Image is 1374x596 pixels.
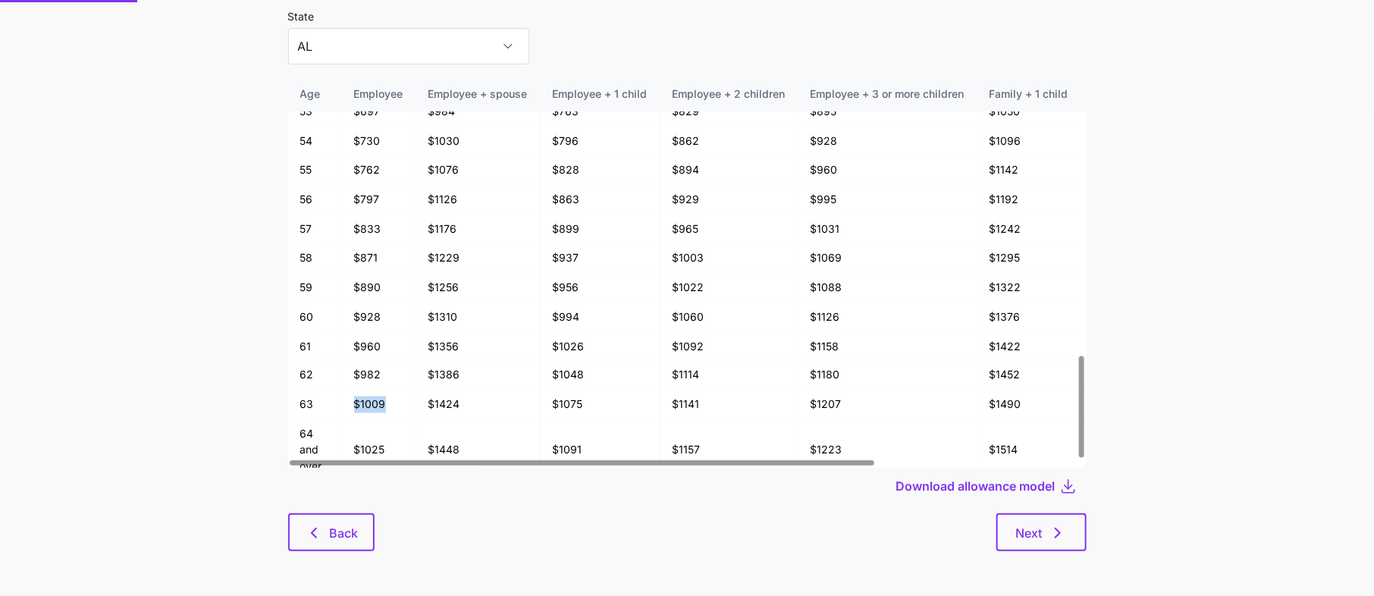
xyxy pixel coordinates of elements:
td: $960 [798,155,977,185]
td: 56 [288,185,342,215]
td: 59 [288,273,342,303]
td: 63 [288,391,342,420]
td: $829 [660,97,798,127]
td: $1142 [977,155,1081,185]
td: $833 [342,215,416,244]
td: $828 [541,155,660,185]
td: $1141 [660,391,798,420]
div: Employee [354,86,403,102]
td: $1030 [416,127,541,156]
td: $1310 [416,303,541,332]
td: $928 [342,303,416,332]
td: $1060 [660,303,798,332]
td: $697 [342,97,416,127]
td: $937 [541,243,660,273]
td: $1295 [977,243,1081,273]
td: $1514 [977,420,1081,482]
td: $1096 [977,127,1081,156]
td: $1422 [977,332,1081,362]
td: 58 [288,243,342,273]
td: $762 [342,155,416,185]
td: $1256 [416,273,541,303]
div: Employee + spouse [428,86,528,102]
td: 62 [288,361,342,391]
td: $1322 [977,273,1081,303]
td: $1157 [660,420,798,482]
td: $1158 [798,332,977,362]
td: $982 [342,361,416,391]
td: $1026 [541,332,660,362]
div: Family + 1 child [990,86,1068,102]
td: $1091 [541,420,660,482]
td: $1452 [977,361,1081,391]
td: 64 and over [288,420,342,482]
label: State [288,8,315,25]
td: $796 [541,127,660,156]
td: $1114 [660,361,798,391]
td: $994 [541,303,660,332]
td: $1048 [541,361,660,391]
td: $1050 [977,97,1081,127]
td: $1180 [798,361,977,391]
td: 55 [288,155,342,185]
td: $1009 [342,391,416,420]
td: $1356 [416,332,541,362]
td: $965 [660,215,798,244]
td: $956 [541,273,660,303]
button: Back [288,513,375,551]
td: $1176 [416,215,541,244]
td: $862 [660,127,798,156]
td: $929 [660,185,798,215]
td: $1448 [416,420,541,482]
td: $1003 [660,243,798,273]
td: 53 [288,97,342,127]
td: $1025 [342,420,416,482]
div: Employee + 1 child [553,86,648,102]
td: $890 [342,273,416,303]
td: $899 [541,215,660,244]
td: $928 [798,127,977,156]
td: $1223 [798,420,977,482]
td: $1126 [798,303,977,332]
div: Age [300,86,329,102]
td: $797 [342,185,416,215]
td: $1126 [416,185,541,215]
td: $1069 [798,243,977,273]
button: Download allowance model [896,477,1059,495]
td: $871 [342,243,416,273]
span: Next [1016,524,1043,542]
div: Employee + 2 children [673,86,786,102]
td: $863 [541,185,660,215]
td: $1424 [416,391,541,420]
td: $995 [798,185,977,215]
input: Select a state [288,28,529,64]
td: $895 [798,97,977,127]
span: Download allowance model [896,477,1056,495]
td: $1376 [977,303,1081,332]
td: $960 [342,332,416,362]
td: $1229 [416,243,541,273]
td: $1207 [798,391,977,420]
td: 60 [288,303,342,332]
td: $1031 [798,215,977,244]
td: $1192 [977,185,1081,215]
td: $1092 [660,332,798,362]
td: $984 [416,97,541,127]
td: $1022 [660,273,798,303]
td: $1075 [541,391,660,420]
td: 54 [288,127,342,156]
td: $1490 [977,391,1081,420]
td: $1386 [416,361,541,391]
td: $1076 [416,155,541,185]
td: $730 [342,127,416,156]
button: Next [996,513,1087,551]
td: 57 [288,215,342,244]
td: $763 [541,97,660,127]
td: $1088 [798,273,977,303]
td: $1242 [977,215,1081,244]
span: Back [329,524,358,542]
div: Employee + 3 or more children [811,86,965,102]
td: $894 [660,155,798,185]
td: 61 [288,332,342,362]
